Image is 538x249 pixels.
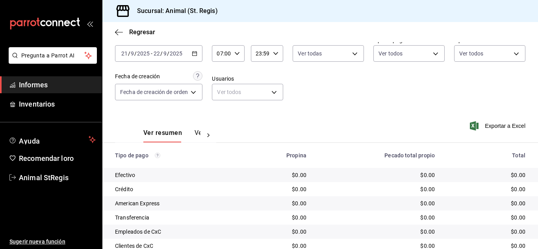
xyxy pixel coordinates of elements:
[292,200,306,207] font: $0.00
[155,153,160,158] svg: Los pagos realizados con Pay y otras terminales son montos brutos.
[143,129,182,136] font: Ver resumen
[511,229,525,235] font: $0.00
[292,172,306,178] font: $0.00
[217,89,241,95] font: Ver todos
[137,7,218,15] font: Sucursal: Animal (St. Regis)
[212,76,234,82] font: Usuarios
[420,229,435,235] font: $0.00
[115,172,135,178] font: Efectivo
[115,186,133,192] font: Crédito
[115,229,161,235] font: Empleados de CxC
[137,50,150,57] input: ----
[151,50,152,57] font: -
[298,50,322,57] font: Ver todas
[511,186,525,192] font: $0.00
[420,214,435,221] font: $0.00
[459,50,483,57] font: Ver todos
[286,152,306,159] font: Propina
[121,50,128,57] input: --
[143,129,200,142] div: pestañas de navegación
[87,20,93,27] button: abrir_cajón_menú
[19,100,55,108] font: Inventarios
[19,81,48,89] font: Informes
[195,129,224,136] font: Ver pagos
[160,50,163,57] font: /
[9,47,97,64] button: Pregunta a Parrot AI
[21,52,75,59] font: Pregunta a Parrot AI
[120,89,188,95] font: Fecha de creación de orden
[485,123,525,129] font: Exportar a Excel
[420,186,435,192] font: $0.00
[115,243,153,249] font: Clientes de CxC
[9,238,65,245] font: Sugerir nueva función
[420,243,435,249] font: $0.00
[420,172,435,178] font: $0.00
[292,229,306,235] font: $0.00
[115,200,160,207] font: American Express
[130,50,134,57] input: --
[169,50,183,57] input: ----
[19,137,40,145] font: Ayuda
[19,173,69,182] font: Animal StRegis
[511,243,525,249] font: $0.00
[115,73,160,79] font: Fecha de creación
[153,50,160,57] input: --
[471,121,525,131] button: Exportar a Excel
[128,50,130,57] font: /
[134,50,137,57] font: /
[292,186,306,192] font: $0.00
[384,152,435,159] font: Pecado total propio
[512,152,525,159] font: Total
[420,200,435,207] font: $0.00
[115,152,148,159] font: Tipo de pago
[129,28,155,36] font: Regresar
[115,28,155,36] button: Regresar
[511,214,525,221] font: $0.00
[167,50,169,57] font: /
[292,243,306,249] font: $0.00
[511,172,525,178] font: $0.00
[19,154,74,162] font: Recomendar loro
[115,214,149,221] font: Transferencia
[511,200,525,207] font: $0.00
[292,214,306,221] font: $0.00
[378,50,403,57] font: Ver todos
[163,50,167,57] input: --
[6,57,97,65] a: Pregunta a Parrot AI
